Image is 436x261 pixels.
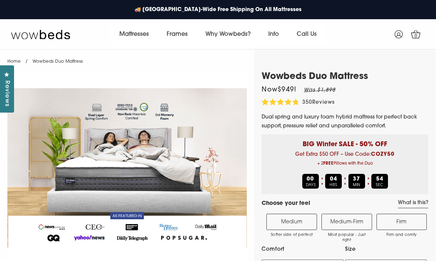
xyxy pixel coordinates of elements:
div: DAYS [302,174,319,189]
label: Comfort [262,245,343,254]
b: FREE [323,162,334,166]
h1: Wowbeds Duo Mattress [262,72,428,82]
nav: breadcrumbs [7,49,83,68]
span: Softer side of perfect [270,233,313,238]
em: Was $1,898 [304,87,335,93]
a: Home [7,59,21,64]
span: Wowbeds Duo Mattress [33,59,83,64]
p: BIG Winter SALE - 50% OFF [267,134,423,150]
a: What is this? [398,200,428,208]
a: Mattresses [110,24,158,45]
a: 🚚 [GEOGRAPHIC_DATA]-Wide Free Shipping On All Mattresses [131,2,305,17]
div: HRS [325,174,342,189]
a: Info [259,24,288,45]
label: Size [345,245,427,254]
span: 0 [412,32,420,40]
a: Frames [158,24,197,45]
span: Most popular - Just right [326,233,368,243]
div: MIN [348,174,365,189]
b: 54 [376,176,384,182]
label: Medium-Firm [321,214,372,230]
span: Get Extra $50 OFF – Use Code: [267,152,423,168]
b: 37 [353,176,360,182]
span: / [25,59,28,64]
label: Medium [266,214,317,230]
span: Reviews [2,80,11,107]
b: 04 [330,176,337,182]
span: Firm and comfy [381,233,423,238]
b: 00 [307,176,314,182]
h4: Choose your feel [262,200,310,208]
img: Wow Beds Logo [11,29,70,40]
b: COZY50 [371,152,395,157]
label: Firm [377,214,427,230]
div: SEC [371,174,388,189]
span: Now $949 ! [262,87,296,93]
a: Why Wowbeds? [197,24,259,45]
span: + 2 Pillows with the Duo [267,159,423,168]
a: Call Us [288,24,326,45]
span: Dual spring and luxury foam hybrid mattress for perfect back support, pressure relief and unparal... [262,114,417,129]
a: 0 [406,25,425,44]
